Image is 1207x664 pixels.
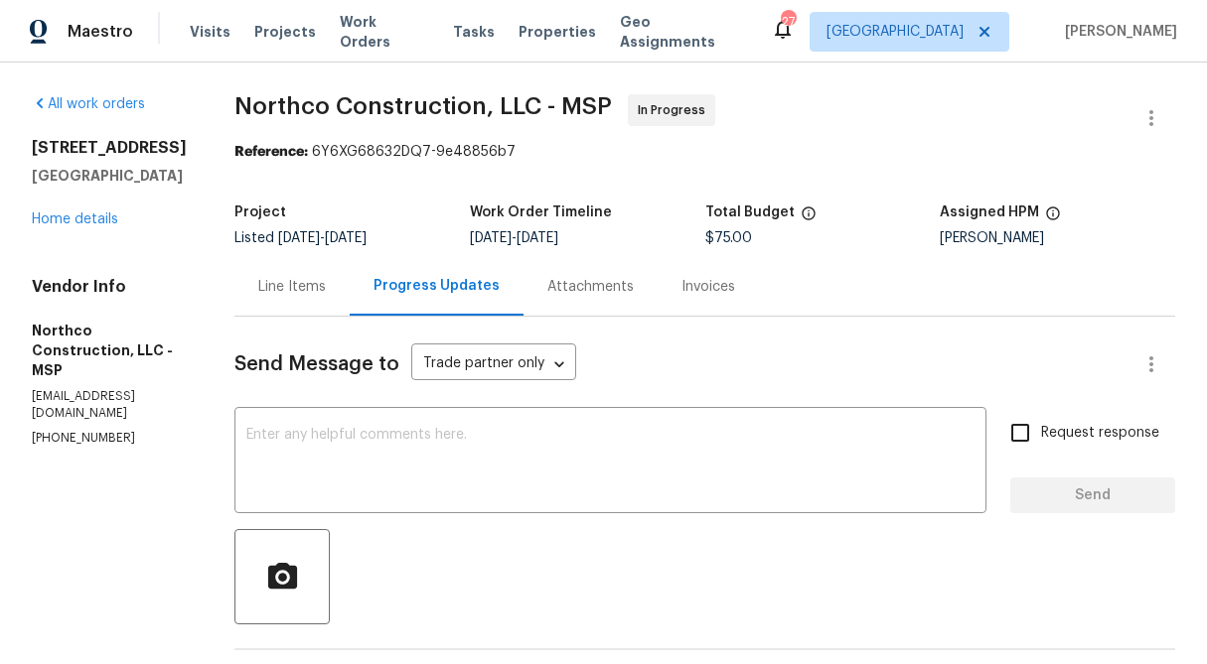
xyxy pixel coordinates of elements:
[827,22,964,42] span: [GEOGRAPHIC_DATA]
[470,231,512,245] span: [DATE]
[801,205,817,231] span: The total cost of line items that have been proposed by Opendoor. This sum includes line items th...
[234,354,399,374] span: Send Message to
[638,100,713,120] span: In Progress
[234,94,612,118] span: Northco Construction, LLC - MSP
[1041,423,1159,444] span: Request response
[234,231,367,245] span: Listed
[254,22,316,42] span: Projects
[517,231,558,245] span: [DATE]
[681,277,735,297] div: Invoices
[940,231,1175,245] div: [PERSON_NAME]
[1045,205,1061,231] span: The hpm assigned to this work order.
[32,166,187,186] h5: [GEOGRAPHIC_DATA]
[620,12,747,52] span: Geo Assignments
[32,277,187,297] h4: Vendor Info
[705,205,795,219] h5: Total Budget
[32,430,187,447] p: [PHONE_NUMBER]
[68,22,133,42] span: Maestro
[32,321,187,380] h5: Northco Construction, LLC - MSP
[470,231,558,245] span: -
[32,138,187,158] h2: [STREET_ADDRESS]
[32,97,145,111] a: All work orders
[374,276,500,296] div: Progress Updates
[258,277,326,297] div: Line Items
[781,12,795,32] div: 27
[705,231,752,245] span: $75.00
[234,145,308,159] b: Reference:
[547,277,634,297] div: Attachments
[470,205,612,219] h5: Work Order Timeline
[340,12,429,52] span: Work Orders
[234,205,286,219] h5: Project
[325,231,367,245] span: [DATE]
[453,25,495,39] span: Tasks
[190,22,230,42] span: Visits
[32,388,187,422] p: [EMAIL_ADDRESS][DOMAIN_NAME]
[1057,22,1177,42] span: [PERSON_NAME]
[278,231,320,245] span: [DATE]
[234,142,1175,162] div: 6Y6XG68632DQ7-9e48856b7
[278,231,367,245] span: -
[32,212,118,226] a: Home details
[411,348,576,381] div: Trade partner only
[940,205,1039,219] h5: Assigned HPM
[519,22,596,42] span: Properties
